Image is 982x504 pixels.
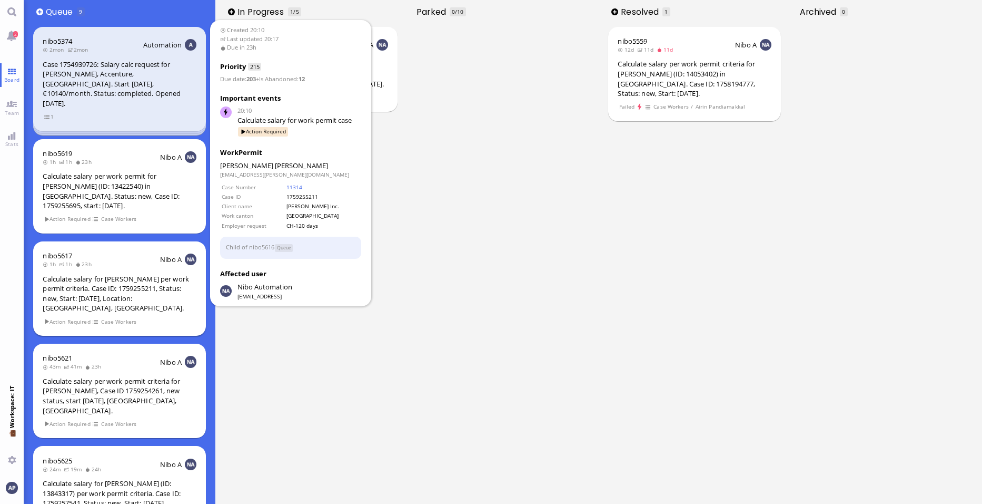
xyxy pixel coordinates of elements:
span: 9 [79,8,82,15]
a: 11314 [286,183,302,191]
span: Case Workers [101,215,137,224]
strong: 203 [246,75,256,83]
img: NA [185,356,196,367]
span: + [256,75,259,83]
span: 19m [64,466,85,473]
a: nibo5619 [43,149,72,158]
h3: Important events [220,93,362,104]
span: Due date [220,75,245,83]
div: Calculate salary per work permit for [PERSON_NAME] (ID: 13422540) in [GEOGRAPHIC_DATA]. Status: n... [43,171,196,210]
span: Case Workers [101,317,137,326]
span: [PERSON_NAME] [220,161,273,170]
span: Automation [143,40,182,50]
span: 24h [85,466,104,473]
img: NA [185,151,196,163]
span: /10 [455,8,463,15]
span: 12d [618,46,637,53]
span: Nibo A [160,460,182,469]
button: Add [36,8,43,15]
span: Nibo A [160,152,182,162]
span: Failed [619,102,635,111]
a: nibo5621 [43,353,72,363]
span: Priority [220,62,246,71]
span: 23h [75,260,95,268]
span: Resolved [621,6,662,18]
img: NA [185,254,196,265]
span: /5 [293,8,299,15]
span: Last updated 20:17 [220,35,362,44]
span: 2mon [43,46,67,53]
div: Calculate salary per work permit criteria for [PERSON_NAME] (ID: 14053402) in [GEOGRAPHIC_DATA]. ... [618,59,771,98]
span: 1h [43,158,59,166]
span: 23h [75,158,95,166]
td: Case Number [221,183,285,191]
td: 1759255211 [286,192,361,201]
span: Parked [416,6,449,18]
span: 💼 Workspace: IT [8,428,16,452]
span: 2 [13,31,18,37]
span: Stats [3,140,21,148]
span: Nibo A [160,357,182,367]
a: nibo5625 [43,456,72,466]
span: : [220,75,256,83]
td: Work canton [221,211,285,220]
span: Created 20:10 [220,26,362,35]
span: view 1 items [44,112,54,121]
div: Calculate salary for [PERSON_NAME] per work permit criteria. Case ID: 1759255211, Status: new, St... [43,274,196,313]
h3: Affected user [220,269,362,279]
img: You [6,482,17,493]
td: [PERSON_NAME] Inc. [286,202,361,210]
span: Case Workers [653,102,689,111]
div: Calculate salary per work permit criteria for [PERSON_NAME], Case ID 1759254261, new status, star... [43,376,196,415]
span: Team [2,109,22,117]
strong: 12 [299,75,305,83]
span: Queue [46,6,76,18]
div: Calculate salary for work permit case [237,115,362,126]
button: Add [611,8,618,15]
span: : [256,75,305,83]
span: automation@nibo.ai [237,282,292,293]
button: Add [228,8,235,15]
span: 0 [842,8,845,15]
span: 11d [657,46,676,53]
td: Client name [221,202,285,210]
td: Case ID [221,192,285,201]
img: Nibo Automation [220,285,232,297]
img: NA [376,39,388,51]
span: 1h [59,158,75,166]
span: 0 [452,8,455,15]
span: Archived [800,6,840,18]
span: 1h [43,260,59,268]
span: 43m [43,363,64,370]
img: NA [185,459,196,470]
span: [EMAIL_ADDRESS] [237,293,292,300]
td: Employer request [221,221,285,230]
a: Child of nibo5616 [226,243,274,251]
span: [PERSON_NAME] [275,161,328,170]
span: 24m [43,466,64,473]
span: 2mon [67,46,92,53]
div: WorkPermit [220,148,362,158]
a: nibo5617 [43,251,72,260]
a: nibo5559 [618,36,647,46]
span: Action Required [44,420,91,429]
span: 1 [664,8,668,15]
span: Is Abandoned [259,75,297,83]
span: / [690,102,693,111]
span: Nibo A [735,40,757,50]
div: Case 1754939726: Salary calc request for [PERSON_NAME], Accenture, [GEOGRAPHIC_DATA]. Start [DATE... [43,60,196,109]
span: Due in 23h [220,43,362,52]
span: In progress [237,6,287,18]
span: Status [275,244,293,252]
img: Aut [185,39,196,51]
span: Board [2,76,22,83]
span: 11d [637,46,657,53]
span: Action Required [44,215,91,224]
span: Airin Pandiamakkal [695,102,746,111]
span: nibo5374 [43,36,72,46]
td: [GEOGRAPHIC_DATA] [286,211,361,220]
